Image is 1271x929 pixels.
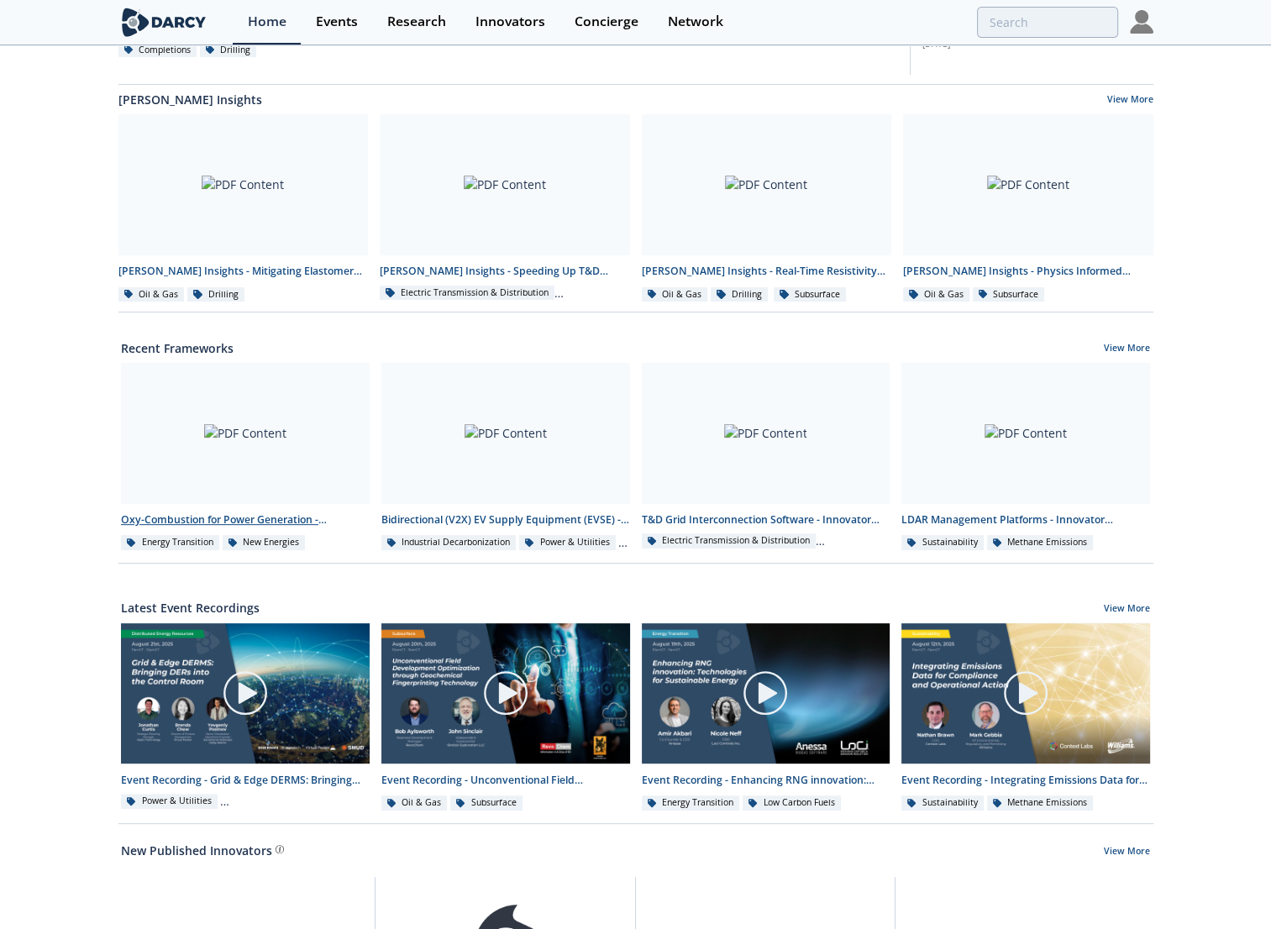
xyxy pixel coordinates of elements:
[1104,845,1150,860] a: View More
[642,264,892,279] div: [PERSON_NAME] Insights - Real-Time Resistivity Tools for Thermal Maturity Assessment in Unconvent...
[901,512,1150,527] div: LDAR Management Platforms - Innovator Comparison
[121,773,370,788] div: Event Recording - Grid & Edge DERMS: Bringing DERs into the Control Room
[200,43,257,58] div: Drilling
[901,535,984,550] div: Sustainability
[113,114,375,303] a: PDF Content [PERSON_NAME] Insights - Mitigating Elastomer Swelling Issue in Downhole Drilling Mud...
[642,533,817,548] div: Electric Transmission & Distribution
[376,622,636,811] a: Video Content Event Recording - Unconventional Field Development Optimization through Geochemical...
[380,264,630,279] div: [PERSON_NAME] Insights - Speeding Up T&D Interconnection Queues with Enhanced Software Solutions
[381,535,517,550] div: Industrial Decarbonization
[118,8,210,37] img: logo-wide.svg
[248,15,286,29] div: Home
[121,623,370,763] img: Video Content
[636,622,896,811] a: Video Content Event Recording - Enhancing RNG innovation: Technologies for Sustainable Energy Ene...
[115,363,376,552] a: PDF Content Oxy-Combustion for Power Generation - Innovator Comparison Energy Transition New Ener...
[973,287,1045,302] div: Subsurface
[1107,93,1153,108] a: View More
[1002,669,1049,716] img: play-chapters-gray.svg
[121,535,219,550] div: Energy Transition
[381,773,630,788] div: Event Recording - Unconventional Field Development Optimization through Geochemical Fingerprintin...
[187,287,244,302] div: Drilling
[1130,10,1153,34] img: Profile
[711,287,768,302] div: Drilling
[118,264,369,279] div: [PERSON_NAME] Insights - Mitigating Elastomer Swelling Issue in Downhole Drilling Mud Motors
[380,286,554,301] div: Electric Transmission & Distribution
[636,114,898,303] a: PDF Content [PERSON_NAME] Insights - Real-Time Resistivity Tools for Thermal Maturity Assessment ...
[774,287,846,302] div: Subsurface
[222,669,269,716] img: play-chapters-gray.svg
[901,623,1150,763] img: Video Content
[903,264,1153,279] div: [PERSON_NAME] Insights - Physics Informed Neural Networks to Accelerate Subsurface Scenario Analysis
[642,512,890,527] div: T&D Grid Interconnection Software - Innovator Landscape
[118,43,197,58] div: Completions
[642,287,708,302] div: Oil & Gas
[636,363,896,552] a: PDF Content T&D Grid Interconnection Software - Innovator Landscape Electric Transmission & Distr...
[121,842,272,859] a: New Published Innovators
[121,512,370,527] div: Oxy-Combustion for Power Generation - Innovator Comparison
[903,287,969,302] div: Oil & Gas
[642,773,890,788] div: Event Recording - Enhancing RNG innovation: Technologies for Sustainable Energy
[642,623,890,763] img: Video Content
[668,15,723,29] div: Network
[977,7,1118,38] input: Advanced Search
[381,623,630,763] img: Video Content
[743,795,841,811] div: Low Carbon Fuels
[897,114,1159,303] a: PDF Content [PERSON_NAME] Insights - Physics Informed Neural Networks to Accelerate Subsurface Sc...
[118,91,262,108] a: [PERSON_NAME] Insights
[519,535,616,550] div: Power & Utilities
[742,669,789,716] img: play-chapters-gray.svg
[642,795,740,811] div: Energy Transition
[121,599,260,617] a: Latest Event Recordings
[901,773,1150,788] div: Event Recording - Integrating Emissions Data for Compliance and Operational Action
[376,363,636,552] a: PDF Content Bidirectional (V2X) EV Supply Equipment (EVSE) - Innovator Landscape Industrial Decar...
[316,15,358,29] div: Events
[121,794,218,809] div: Power & Utilities
[118,287,185,302] div: Oil & Gas
[450,795,523,811] div: Subsurface
[1104,602,1150,617] a: View More
[115,622,376,811] a: Video Content Event Recording - Grid & Edge DERMS: Bringing DERs into the Control Room Power & Ut...
[387,15,446,29] div: Research
[895,363,1156,552] a: PDF Content LDAR Management Platforms - Innovator Comparison Sustainability Methane Emissions
[223,535,306,550] div: New Energies
[575,15,638,29] div: Concierge
[482,669,529,716] img: play-chapters-gray.svg
[381,795,448,811] div: Oil & Gas
[475,15,545,29] div: Innovators
[276,845,285,854] img: information.svg
[987,535,1094,550] div: Methane Emissions
[901,795,984,811] div: Sustainability
[381,512,630,527] div: Bidirectional (V2X) EV Supply Equipment (EVSE) - Innovator Landscape
[1104,342,1150,357] a: View More
[121,339,234,357] a: Recent Frameworks
[895,622,1156,811] a: Video Content Event Recording - Integrating Emissions Data for Compliance and Operational Action ...
[374,114,636,303] a: PDF Content [PERSON_NAME] Insights - Speeding Up T&D Interconnection Queues with Enhanced Softwar...
[987,795,1094,811] div: Methane Emissions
